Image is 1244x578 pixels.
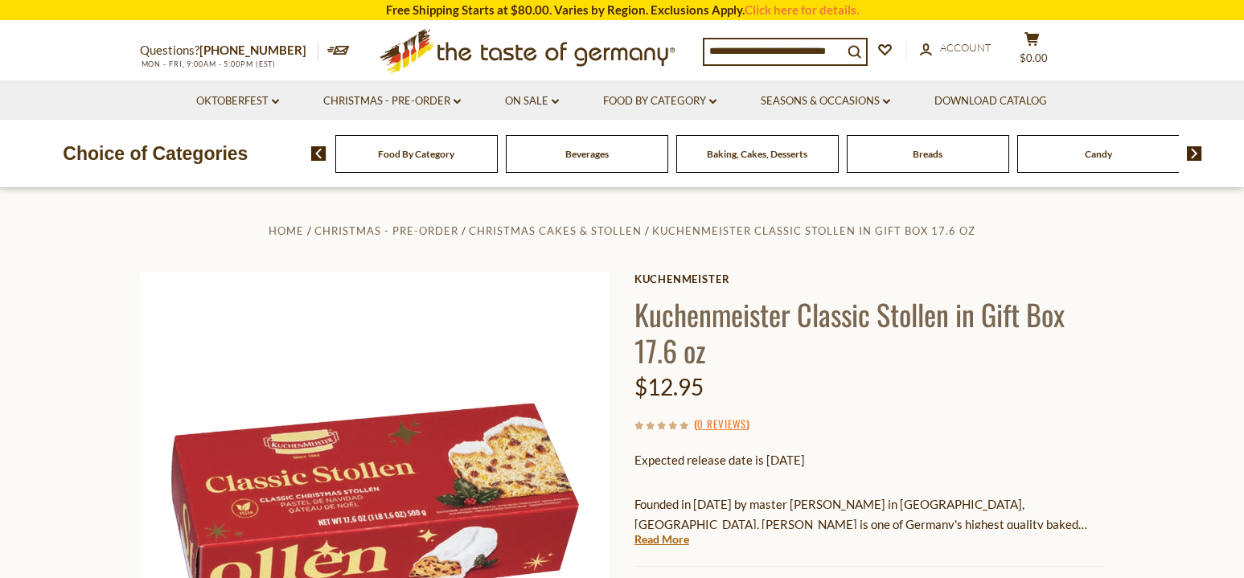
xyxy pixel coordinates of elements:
a: Beverages [565,148,609,160]
img: previous arrow [311,146,326,161]
span: Account [940,41,992,54]
p: Expected release date is [DATE] [634,450,1105,470]
a: Food By Category [603,92,716,110]
span: $12.95 [634,373,704,400]
p: Questions? [140,40,318,61]
a: [PHONE_NUMBER] [199,43,306,57]
a: Click here for details. [745,2,859,17]
a: Oktoberfest [196,92,279,110]
a: Read More [634,531,689,547]
a: Account [920,39,992,57]
a: Kuchenmeister Classic Stollen in Gift Box 17.6 oz [652,224,975,237]
a: Home [269,224,304,237]
a: Seasons & Occasions [761,92,890,110]
a: Breads [913,148,942,160]
a: On Sale [505,92,559,110]
a: Candy [1085,148,1112,160]
span: ( ) [694,416,749,432]
a: Download Catalog [934,92,1047,110]
a: Kuchenmeister [634,273,1105,285]
p: Founded in [DATE] by master [PERSON_NAME] in [GEOGRAPHIC_DATA], [GEOGRAPHIC_DATA], [PERSON_NAME] ... [634,494,1105,535]
img: next arrow [1187,146,1202,161]
a: Christmas Cakes & Stollen [469,224,642,237]
a: Food By Category [378,148,454,160]
span: MON - FRI, 9:00AM - 5:00PM (EST) [140,59,277,68]
h1: Kuchenmeister Classic Stollen in Gift Box 17.6 oz [634,296,1105,368]
a: Baking, Cakes, Desserts [707,148,807,160]
span: $0.00 [1020,51,1048,64]
a: Christmas - PRE-ORDER [323,92,461,110]
a: Christmas - PRE-ORDER [314,224,458,237]
button: $0.00 [1008,31,1057,72]
a: 0 Reviews [697,416,746,433]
